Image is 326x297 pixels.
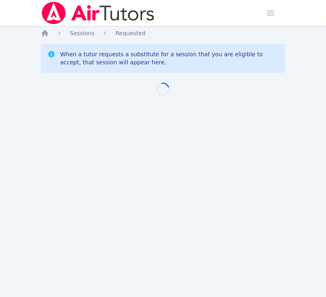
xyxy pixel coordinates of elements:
[115,30,145,36] span: Requested
[70,30,95,36] span: Sessions
[41,2,155,24] img: Air Tutors
[60,50,279,66] div: When a tutor requests a substitute for a session that you are eligible to accept, that session wi...
[70,29,95,37] a: Sessions
[41,29,286,37] nav: Breadcrumb
[115,29,145,37] a: Requested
